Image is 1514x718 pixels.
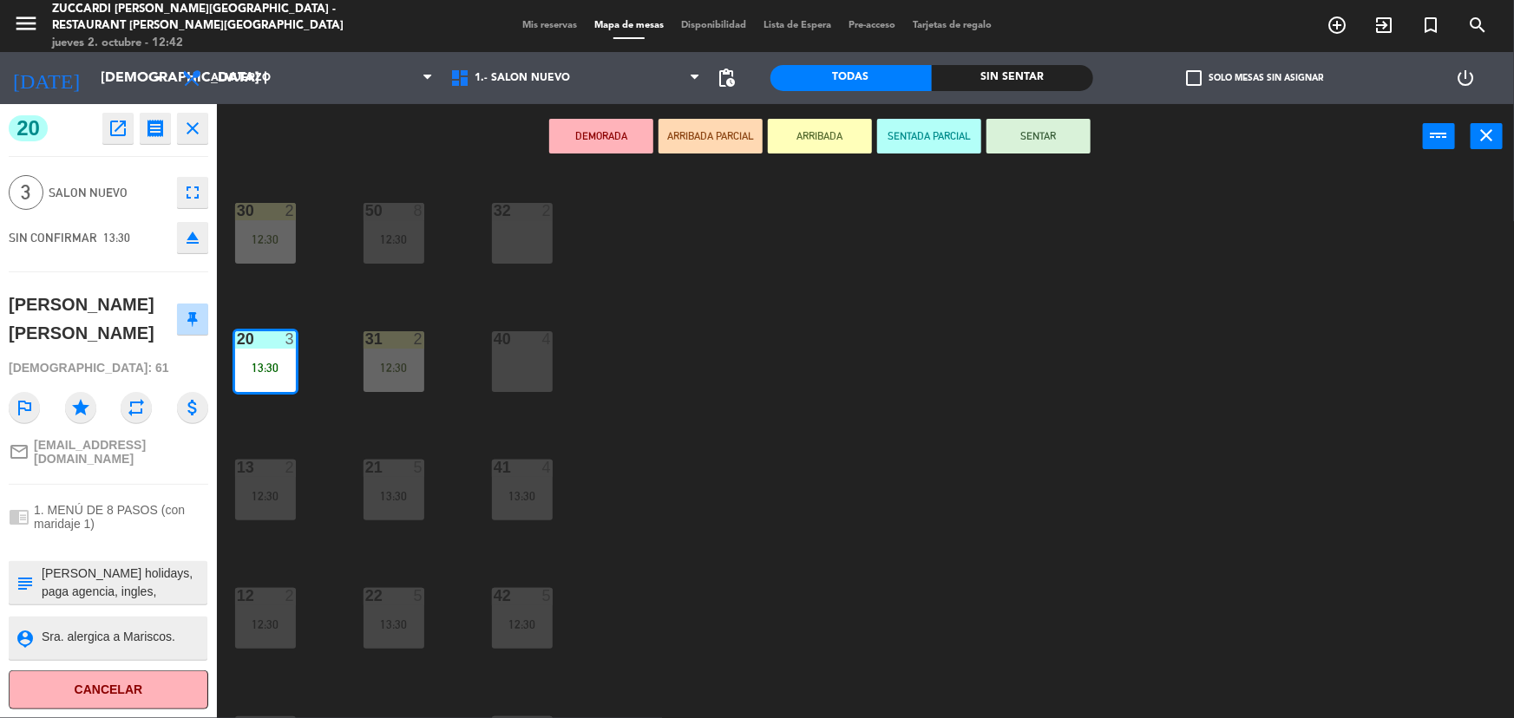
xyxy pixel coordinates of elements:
button: Cancelar [9,670,208,709]
div: Todas [770,65,932,91]
div: 2 [542,203,553,219]
button: SENTADA PARCIAL [877,119,981,153]
button: SENTAR [986,119,1091,153]
i: attach_money [177,392,208,423]
span: 13:30 [103,231,130,245]
i: subject [15,573,34,592]
div: 32 [494,203,495,219]
i: power_settings_new [1455,68,1476,88]
div: 13:30 [364,618,424,630]
span: Disponibilidad [672,21,755,30]
button: close [177,113,208,144]
div: 12:30 [492,618,553,630]
div: 4 [542,460,553,475]
button: menu [13,10,39,42]
i: close [1477,125,1498,146]
div: 2 [285,588,296,604]
div: 12:30 [235,233,296,245]
i: chrome_reader_mode [9,506,29,527]
div: 3 [285,331,296,347]
i: fullscreen [182,182,203,203]
div: 5 [414,460,424,475]
a: mail_outline[EMAIL_ADDRESS][DOMAIN_NAME] [9,438,208,466]
i: turned_in_not [1420,15,1441,36]
div: 22 [365,588,366,604]
span: Mapa de mesas [586,21,672,30]
span: Almuerzo [211,72,271,84]
i: search [1467,15,1488,36]
button: receipt [140,113,171,144]
div: jueves 2. octubre - 12:42 [52,35,365,52]
div: 41 [494,460,495,475]
span: Mis reservas [514,21,586,30]
span: pending_actions [717,68,737,88]
i: repeat [121,392,152,423]
div: 42 [494,588,495,604]
div: 12:30 [235,490,296,502]
span: Lista de Espera [755,21,840,30]
i: eject [182,227,203,248]
label: Solo mesas sin asignar [1187,70,1324,86]
div: 31 [365,331,366,347]
i: open_in_new [108,118,128,139]
span: SALON NUEVO [49,183,168,203]
div: 12:30 [235,618,296,630]
i: star [65,392,96,423]
div: 50 [365,203,366,219]
i: add_circle_outline [1327,15,1347,36]
div: 20 [237,331,238,347]
button: eject [177,222,208,253]
button: fullscreen [177,177,208,208]
span: 3 [9,175,43,210]
div: 12 [237,588,238,604]
div: 12:30 [364,362,424,374]
div: 13:30 [492,490,553,502]
button: DEMORADA [549,119,653,153]
div: 5 [542,588,553,604]
div: [DEMOGRAPHIC_DATA]: 61 [9,353,208,383]
span: SIN CONFIRMAR [9,231,97,245]
span: 20 [9,115,48,141]
div: 13:30 [235,362,296,374]
span: [EMAIL_ADDRESS][DOMAIN_NAME] [34,438,208,466]
button: ARRIBADA PARCIAL [659,119,763,153]
div: 5 [414,588,424,604]
div: 4 [542,331,553,347]
i: close [182,118,203,139]
i: power_input [1429,125,1450,146]
div: 12:30 [364,233,424,245]
div: Sin sentar [932,65,1093,91]
i: outlined_flag [9,392,40,423]
div: [PERSON_NAME] [PERSON_NAME] [9,290,177,347]
div: 21 [365,460,366,475]
i: arrow_drop_down [148,68,169,88]
i: mail_outline [9,441,29,462]
button: close [1471,123,1503,149]
div: Zuccardi [PERSON_NAME][GEOGRAPHIC_DATA] - Restaurant [PERSON_NAME][GEOGRAPHIC_DATA] [52,1,365,35]
span: check_box_outline_blank [1187,70,1203,86]
div: 2 [285,460,296,475]
span: Tarjetas de regalo [904,21,1000,30]
div: 2 [414,331,424,347]
span: 1. MENÚ DE 8 PASOS (con maridaje 1) [34,503,208,531]
button: open_in_new [102,113,134,144]
div: 30 [237,203,238,219]
i: receipt [145,118,166,139]
div: 13 [237,460,238,475]
div: 2 [285,203,296,219]
i: menu [13,10,39,36]
i: person_pin [15,629,34,648]
div: 13:30 [364,490,424,502]
div: 8 [414,203,424,219]
div: 40 [494,331,495,347]
span: 1.- SALON NUEVO [475,72,570,84]
button: ARRIBADA [768,119,872,153]
i: exit_to_app [1373,15,1394,36]
span: Pre-acceso [840,21,904,30]
button: power_input [1423,123,1455,149]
